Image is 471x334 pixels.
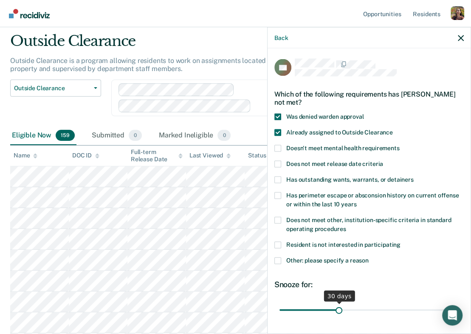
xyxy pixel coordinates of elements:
span: 0 [129,130,142,141]
div: Eligible Now [10,126,76,145]
div: Full-term Release Date [131,148,183,163]
span: Resident is not interested in participating [286,241,400,248]
span: Other: please specify a reason [286,257,369,263]
div: Submitted [90,126,144,145]
div: DOC ID [72,152,99,159]
span: 159 [56,130,75,141]
div: Outside Clearance [10,32,434,57]
div: 30 days [324,291,355,302]
span: Outside Clearance [14,85,90,92]
span: 0 [217,130,231,141]
div: Status [248,152,266,159]
div: Open Intercom Messenger [442,305,463,325]
div: Last Viewed [189,152,231,159]
img: Recidiviz [9,9,50,18]
span: Was denied warden approval [286,113,364,120]
span: Doesn't meet mental health requirements [286,144,400,151]
div: Which of the following requirements has [PERSON_NAME] not met? [274,83,464,113]
div: Name [14,152,37,159]
div: Marked Ineligible [157,126,233,145]
span: Already assigned to Outside Clearance [286,128,393,135]
button: Back [274,34,288,41]
span: Has perimeter escape or absconsion history on current offense or within the last 10 years [286,191,459,207]
div: Snooze for: [274,280,464,289]
span: Does not meet release date criteria [286,160,383,167]
span: Has outstanding wants, warrants, or detainers [286,176,414,183]
span: Does not meet other, institution-specific criteria in standard operating procedures [286,216,451,232]
p: Outside Clearance is a program allowing residents to work on assignments located outside the secu... [10,57,434,73]
button: Profile dropdown button [451,6,464,20]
